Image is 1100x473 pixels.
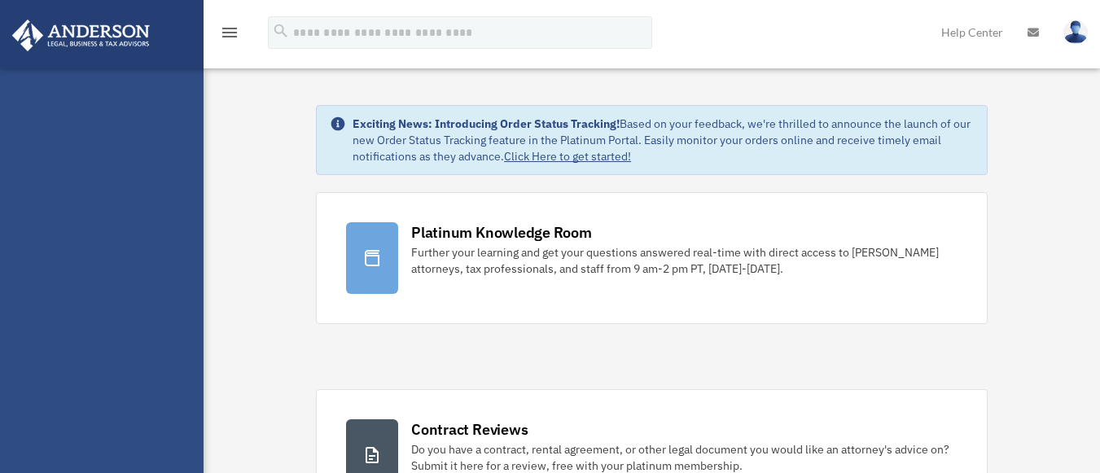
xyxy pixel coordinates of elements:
[220,23,239,42] i: menu
[1063,20,1088,44] img: User Pic
[220,28,239,42] a: menu
[272,22,290,40] i: search
[411,222,592,243] div: Platinum Knowledge Room
[353,116,620,131] strong: Exciting News: Introducing Order Status Tracking!
[411,419,528,440] div: Contract Reviews
[504,149,631,164] a: Click Here to get started!
[316,192,988,324] a: Platinum Knowledge Room Further your learning and get your questions answered real-time with dire...
[353,116,974,164] div: Based on your feedback, we're thrilled to announce the launch of our new Order Status Tracking fe...
[411,244,958,277] div: Further your learning and get your questions answered real-time with direct access to [PERSON_NAM...
[7,20,155,51] img: Anderson Advisors Platinum Portal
